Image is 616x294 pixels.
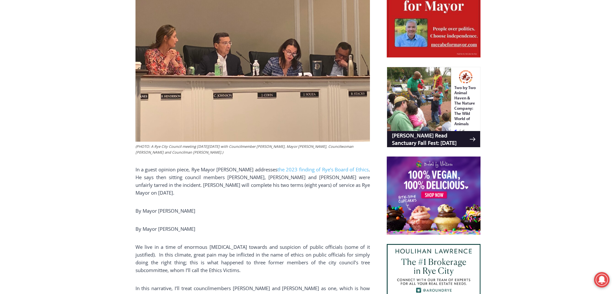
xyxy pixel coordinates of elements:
[163,0,306,63] div: "I learned about the history of a place I’d honestly never considered even as a resident of [GEOG...
[277,166,369,173] a: the 2023 finding of Rye’s Board of Ethics
[169,64,300,79] span: Intern @ [DOMAIN_NAME]
[156,63,313,80] a: Intern @ [DOMAIN_NAME]
[5,65,83,80] h4: [PERSON_NAME] Read Sanctuary Fall Fest: [DATE]
[135,243,370,274] p: We live in a time of enormous [MEDICAL_DATA] towards and suspicion of public officials (some of i...
[75,61,78,67] div: 6
[135,225,370,233] p: By Mayor [PERSON_NAME]
[68,18,90,59] div: Two by Two Animal Haven & The Nature Company: The Wild World of Animals
[72,61,74,67] div: /
[135,207,370,215] p: By Mayor [PERSON_NAME]
[0,64,93,80] a: [PERSON_NAME] Read Sanctuary Fall Fest: [DATE]
[68,61,70,67] div: 6
[135,144,370,155] figcaption: (PHOTO: A Rye City Council meeting [DATE][DATE] with Councilmember [PERSON_NAME], Mayor [PERSON_N...
[387,157,481,235] img: Baked by Melissa
[135,166,370,197] p: In a guest opinion piece, Rye Mayor [PERSON_NAME] addresses . He says then sitting council member...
